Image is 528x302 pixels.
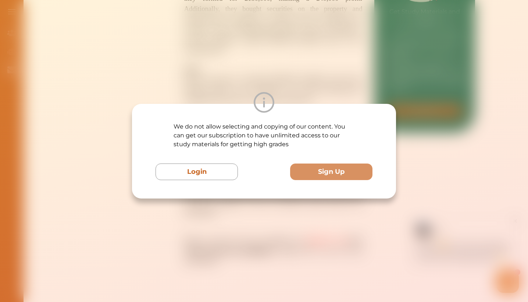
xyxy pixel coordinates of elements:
[64,7,78,21] img: Nini
[174,122,354,149] p: We do not allow selecting and copying of our content. You can get our subscription to have unlimi...
[163,54,169,60] i: 1
[147,39,153,47] span: 🌟
[83,12,91,20] div: Nini
[290,164,372,180] button: Sign Up
[156,164,238,180] button: Login
[88,25,94,32] span: 👋
[64,25,162,47] p: Hey there If you have any questions, I'm here to help! Just text back 'Hi' and choose from the fo...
